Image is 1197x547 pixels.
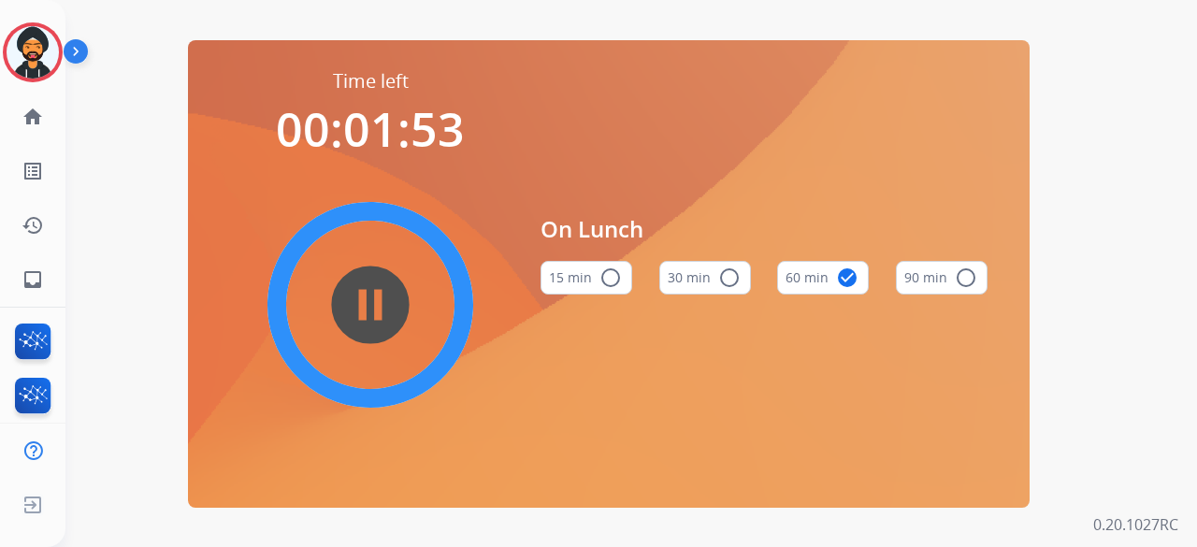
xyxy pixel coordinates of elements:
[718,266,741,289] mat-icon: radio_button_unchecked
[22,268,44,291] mat-icon: inbox
[276,97,465,161] span: 00:01:53
[896,261,988,295] button: 90 min
[599,266,622,289] mat-icon: radio_button_unchecked
[22,106,44,128] mat-icon: home
[333,68,409,94] span: Time left
[541,212,988,246] span: On Lunch
[836,266,858,289] mat-icon: check_circle
[541,261,632,295] button: 15 min
[777,261,869,295] button: 60 min
[359,294,382,316] mat-icon: pause_circle_filled
[7,26,59,79] img: avatar
[22,160,44,182] mat-icon: list_alt
[955,266,977,289] mat-icon: radio_button_unchecked
[22,214,44,237] mat-icon: history
[1093,513,1178,536] p: 0.20.1027RC
[659,261,751,295] button: 30 min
